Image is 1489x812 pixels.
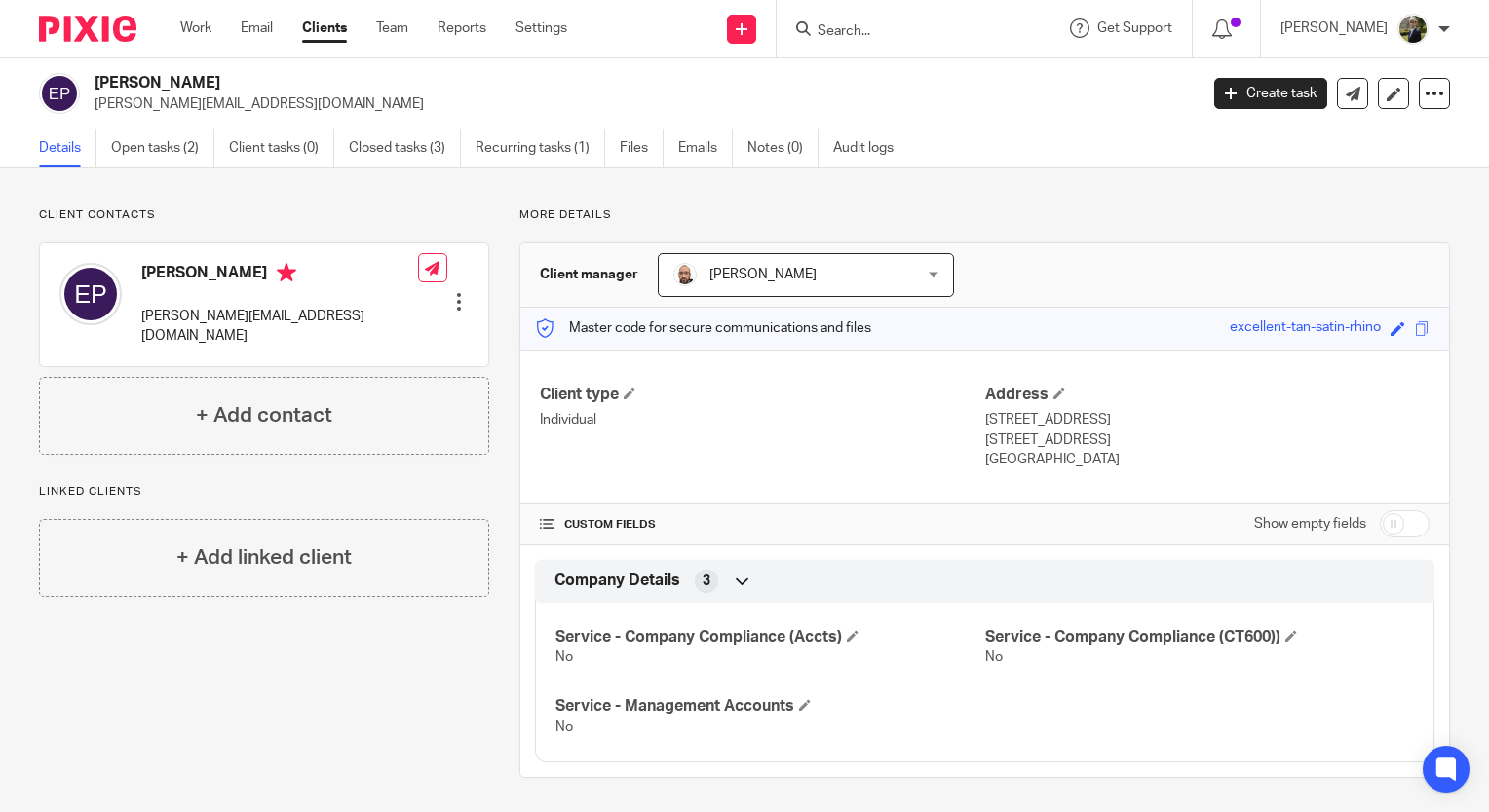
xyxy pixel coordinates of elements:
a: Settings [515,18,567,38]
h4: [PERSON_NAME] [141,263,418,287]
p: Linked clients [39,484,489,499]
img: ACCOUNTING4EVERYTHING-9.jpg [1397,14,1429,45]
h4: Client type [540,385,984,405]
h4: Service - Management Accounts [555,696,984,717]
h2: [PERSON_NAME] [95,73,967,93]
h4: Service - Company Compliance (Accts) [555,627,984,647]
a: Recurring tasks (1) [476,129,605,167]
a: Audit logs [833,129,908,167]
a: Email [241,18,273,38]
img: Daryl.jpg [673,263,697,286]
a: Closed tasks (3) [349,129,461,167]
p: [PERSON_NAME][EMAIL_ADDRESS][DOMAIN_NAME] [141,307,418,347]
img: Pixie [39,16,136,42]
span: No [555,650,573,664]
h4: + Add linked client [176,542,352,572]
p: Client contacts [39,207,489,223]
span: Company Details [554,571,680,591]
img: svg%3E [39,73,80,114]
a: Details [39,129,96,167]
a: Clients [302,18,347,38]
input: Search [816,23,991,41]
p: [PERSON_NAME][EMAIL_ADDRESS][DOMAIN_NAME] [95,94,1185,114]
a: Open tasks (2) [111,129,214,167]
p: [PERSON_NAME] [1280,18,1388,38]
span: No [555,720,573,734]
span: 3 [703,572,710,591]
div: excellent-tan-satin-rhino [1230,317,1381,340]
p: [STREET_ADDRESS] [985,430,1430,450]
span: Get Support [1097,21,1172,35]
a: Work [180,18,211,38]
img: svg%3E [59,263,122,325]
p: Individual [540,410,984,429]
h4: + Add contact [196,400,332,430]
p: More details [519,207,1450,223]
a: Files [620,129,664,167]
a: Client tasks (0) [229,129,334,167]
label: Show empty fields [1254,514,1366,534]
a: Create task [1214,78,1327,109]
h4: CUSTOM FIELDS [540,517,984,533]
a: Notes (0) [747,129,819,167]
p: Master code for secure communications and files [535,318,871,338]
i: Primary [277,263,296,282]
p: [STREET_ADDRESS] [985,410,1430,429]
span: [PERSON_NAME] [709,268,817,281]
a: Team [376,18,408,38]
a: Emails [678,129,733,167]
h4: Address [985,385,1430,405]
h3: Client manager [540,265,638,284]
h4: Service - Company Compliance (CT600)) [985,627,1414,647]
a: Reports [438,18,486,38]
p: [GEOGRAPHIC_DATA] [985,450,1430,469]
span: No [985,650,1003,664]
